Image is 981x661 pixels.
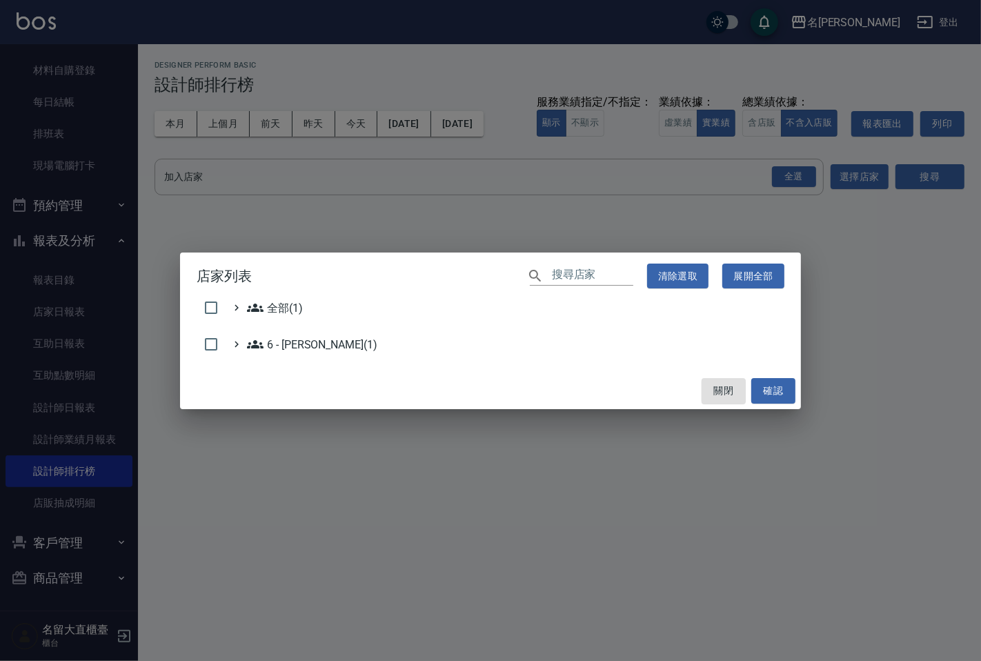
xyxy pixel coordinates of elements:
[722,264,784,289] button: 展開全部
[552,266,633,286] input: 搜尋店家
[702,378,746,404] button: 關閉
[647,264,709,289] button: 清除選取
[180,253,801,300] h2: 店家列表
[247,299,303,316] span: 全部(1)
[751,378,795,404] button: 確認
[247,336,377,353] span: 6 - [PERSON_NAME](1)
